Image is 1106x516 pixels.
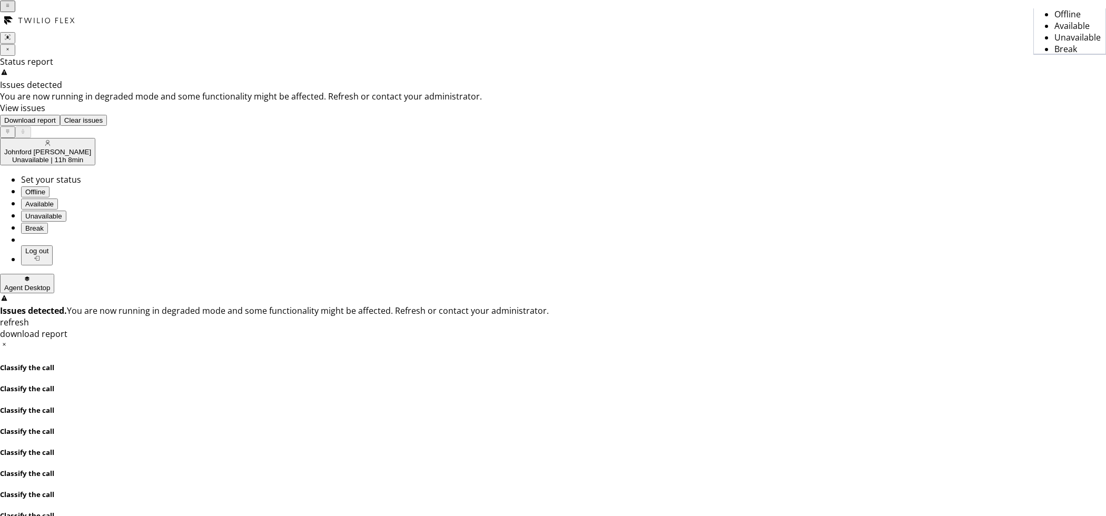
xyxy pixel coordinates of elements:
button: Offline [21,186,50,197]
button: Unavailable [21,211,66,222]
li: Available [1054,20,1106,32]
span: Log out [25,247,48,255]
div: Johnford [PERSON_NAME] [4,148,91,156]
span: Agent Desktop [4,284,50,292]
button: Available [21,199,58,210]
span: Unavailable | 11h 8min [12,156,83,164]
li: Unavailable [1054,32,1106,43]
button: Break [21,223,48,234]
span: Download report [4,116,56,124]
span: Clear issues [64,116,103,124]
span: Set your status [21,174,81,185]
li: Offline [1054,8,1106,20]
li: Break [1054,43,1106,55]
button: Mute [15,126,31,138]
